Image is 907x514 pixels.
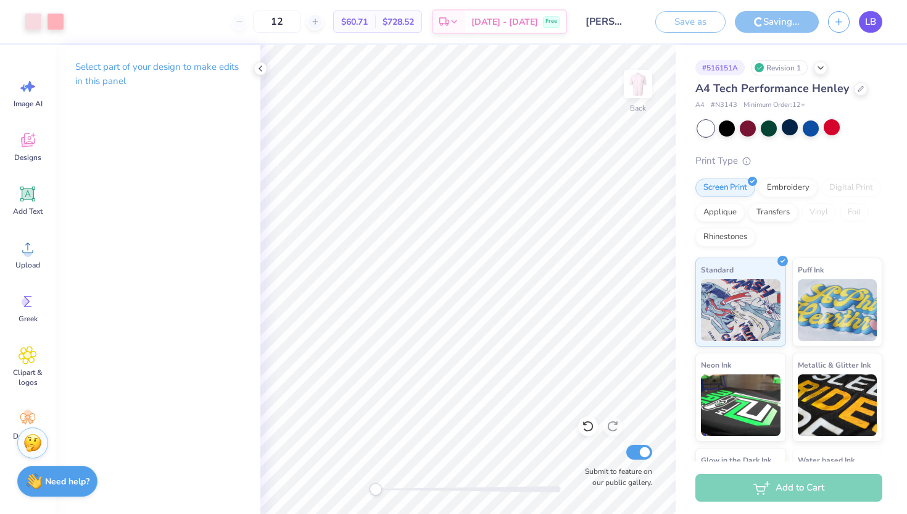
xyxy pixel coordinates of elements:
[748,203,798,222] div: Transfers
[471,15,538,28] span: [DATE] - [DATE]
[701,279,781,341] img: Standard
[545,17,557,26] span: Free
[695,81,849,96] span: A4 Tech Performance Henley
[695,154,882,168] div: Print Type
[253,11,301,33] input: – –
[798,358,871,371] span: Metallic & Glitter Ink
[7,368,48,387] span: Clipart & logos
[13,206,43,216] span: Add Text
[14,153,41,162] span: Designs
[798,453,855,466] span: Water based Ink
[798,263,824,276] span: Puff Ink
[19,314,38,324] span: Greek
[15,260,40,270] span: Upload
[701,374,781,436] img: Neon Ink
[45,476,89,487] strong: Need help?
[859,11,882,33] a: LB
[711,100,737,111] span: # N3143
[695,60,745,75] div: # 516151A
[840,203,869,222] div: Foil
[798,279,877,341] img: Puff Ink
[695,179,755,197] div: Screen Print
[383,15,414,28] span: $728.52
[370,483,382,495] div: Accessibility label
[701,263,734,276] span: Standard
[13,431,43,441] span: Decorate
[701,453,771,466] span: Glow in the Dark Ink
[576,9,637,34] input: Untitled Design
[578,466,652,488] label: Submit to feature on our public gallery.
[743,100,805,111] span: Minimum Order: 12 +
[695,100,705,111] span: A4
[751,60,808,75] div: Revision 1
[695,228,755,246] div: Rhinestones
[626,72,650,96] img: Back
[75,60,241,88] p: Select part of your design to make edits in this panel
[14,99,43,109] span: Image AI
[821,179,881,197] div: Digital Print
[798,374,877,436] img: Metallic & Glitter Ink
[695,203,745,222] div: Applique
[759,179,818,197] div: Embroidery
[701,358,731,371] span: Neon Ink
[865,15,876,29] span: LB
[801,203,836,222] div: Vinyl
[341,15,368,28] span: $60.71
[630,103,646,114] div: Back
